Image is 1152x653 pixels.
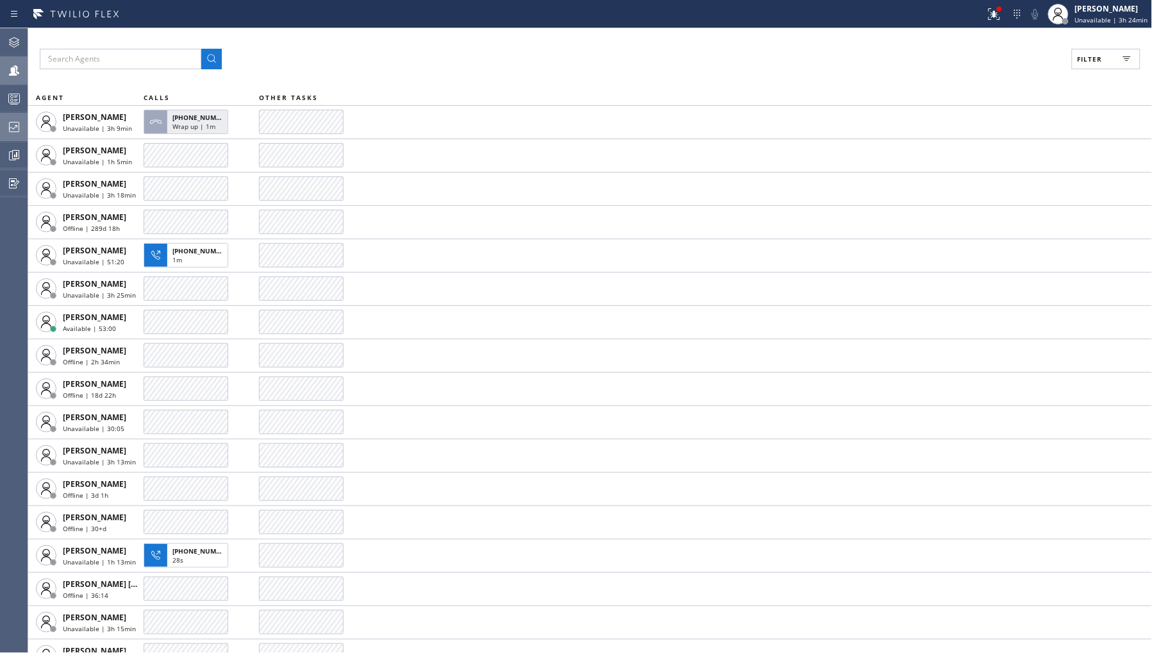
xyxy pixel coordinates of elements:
span: [PERSON_NAME] [PERSON_NAME] [63,579,192,589]
span: Unavailable | 3h 9min [63,124,132,133]
div: [PERSON_NAME] [1075,3,1148,14]
span: Available | 53:00 [63,324,116,333]
span: Wrap up | 1m [172,122,215,131]
span: Offline | 36:14 [63,591,108,600]
span: AGENT [36,93,64,102]
span: [PERSON_NAME] [63,545,126,556]
span: [PERSON_NAME] [63,345,126,356]
span: [PERSON_NAME] [63,145,126,156]
span: [PERSON_NAME] [63,612,126,623]
span: [PERSON_NAME] [63,212,126,223]
span: [PHONE_NUMBER] [172,113,231,122]
span: Unavailable | 3h 24min [1075,15,1148,24]
button: [PHONE_NUMBER]Wrap up | 1m [144,106,232,138]
span: [PERSON_NAME] [63,512,126,523]
span: Offline | 18d 22h [63,391,116,400]
span: CALLS [144,93,170,102]
button: [PHONE_NUMBER]28s [144,539,232,572]
button: [PHONE_NUMBER]1m [144,239,232,271]
span: Unavailable | 3h 15min [63,624,136,633]
span: Unavailable | 51:20 [63,257,124,266]
span: Offline | 30+d [63,524,106,533]
span: [PHONE_NUMBER] [172,547,231,555]
input: Search Agents [40,49,201,69]
span: [PHONE_NUMBER] [172,246,231,255]
span: Unavailable | 1h 5min [63,157,132,166]
span: 28s [172,555,183,564]
span: Unavailable | 30:05 [63,424,124,433]
span: [PERSON_NAME] [63,412,126,423]
span: [PERSON_NAME] [63,312,126,323]
span: Offline | 289d 18h [63,224,120,233]
span: [PERSON_NAME] [63,178,126,189]
span: Unavailable | 3h 25min [63,291,136,300]
span: Unavailable | 3h 18min [63,191,136,199]
span: [PERSON_NAME] [63,378,126,389]
span: [PERSON_NAME] [63,479,126,489]
span: [PERSON_NAME] [63,112,126,123]
button: Mute [1026,5,1044,23]
span: Unavailable | 1h 13min [63,557,136,566]
span: OTHER TASKS [259,93,318,102]
span: Offline | 3d 1h [63,491,108,500]
span: [PERSON_NAME] [63,278,126,289]
span: Unavailable | 3h 13min [63,457,136,466]
span: [PERSON_NAME] [63,245,126,256]
span: Filter [1078,55,1103,64]
button: Filter [1072,49,1140,69]
span: [PERSON_NAME] [63,445,126,456]
span: Offline | 2h 34min [63,357,120,366]
span: 1m [172,255,182,264]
